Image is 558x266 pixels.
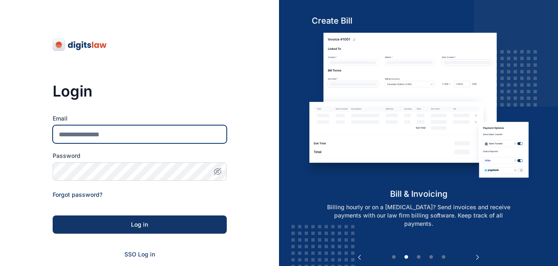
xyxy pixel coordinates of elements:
img: bill-and-invoicin [303,33,534,188]
div: Log in [66,220,213,229]
h3: Login [53,83,227,99]
img: digitslaw-logo [53,38,107,51]
button: Previous [355,253,364,261]
button: Log in [53,215,227,234]
button: 5 [439,253,448,261]
label: Email [53,114,227,123]
button: 1 [390,253,398,261]
h5: Create Bill [303,15,534,27]
button: 4 [427,253,435,261]
button: Next [473,253,482,261]
button: 3 [415,253,423,261]
a: SSO Log in [124,251,155,258]
h5: bill & invoicing [303,188,534,200]
p: Billing hourly or on a [MEDICAL_DATA]? Send invoices and receive payments with our law firm billi... [313,203,525,228]
label: Password [53,152,227,160]
button: 2 [402,253,410,261]
a: Forgot password? [53,191,102,198]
